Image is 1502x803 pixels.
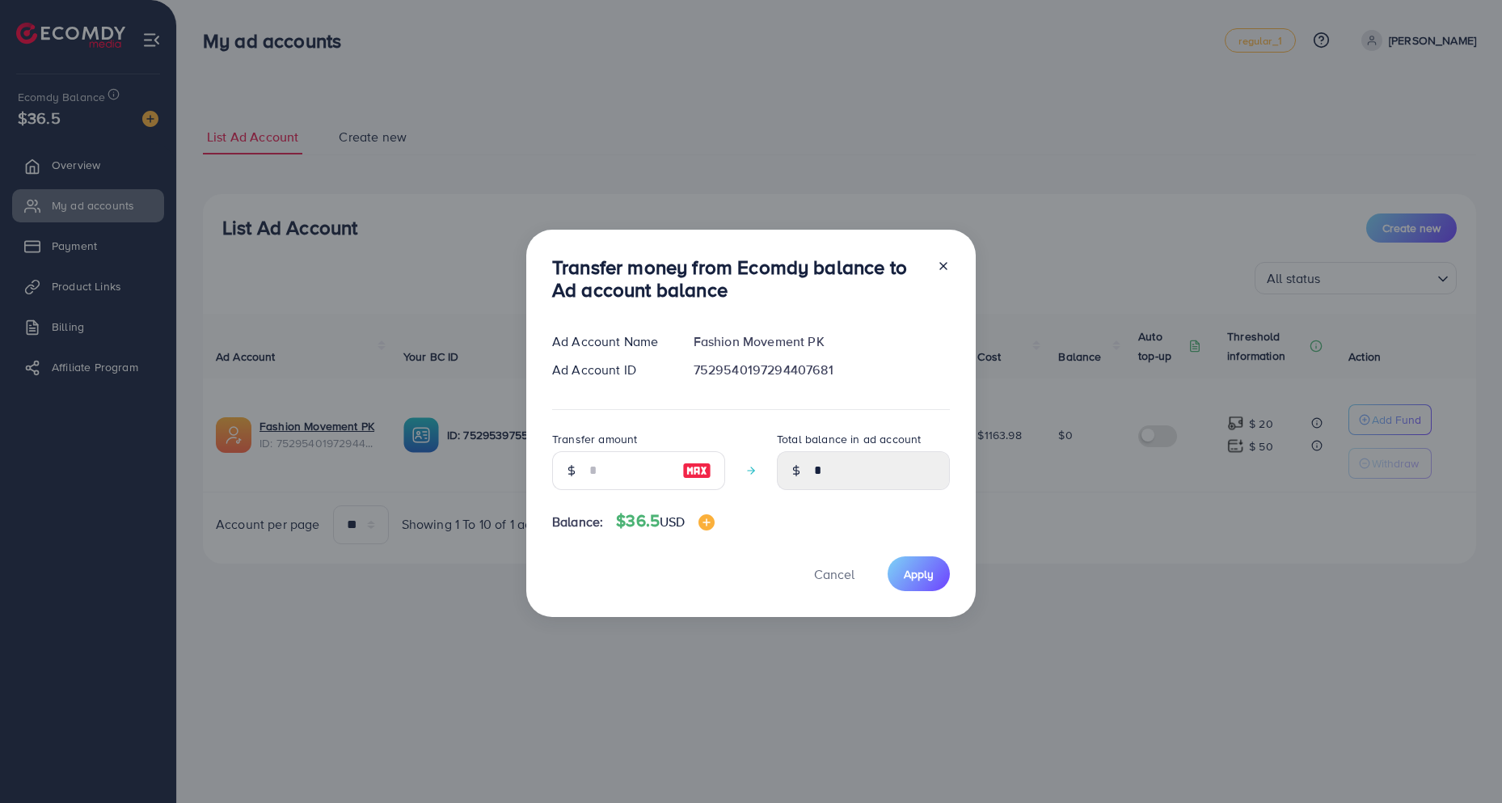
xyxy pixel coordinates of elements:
label: Total balance in ad account [777,431,921,447]
h4: $36.5 [616,511,714,531]
div: 7529540197294407681 [681,361,963,379]
img: image [698,514,715,530]
img: image [682,461,711,480]
span: Cancel [814,565,854,583]
span: Balance: [552,513,603,531]
div: Fashion Movement PK [681,332,963,351]
div: Ad Account ID [539,361,681,379]
h3: Transfer money from Ecomdy balance to Ad account balance [552,256,924,302]
span: USD [660,513,685,530]
div: Ad Account Name [539,332,681,351]
button: Cancel [794,556,875,591]
label: Transfer amount [552,431,637,447]
button: Apply [888,556,950,591]
iframe: Chat [1433,730,1490,791]
span: Apply [904,566,934,582]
